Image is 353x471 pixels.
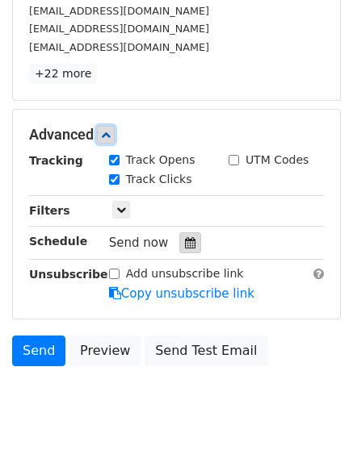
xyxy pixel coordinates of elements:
[69,336,141,366] a: Preview
[126,152,195,169] label: Track Opens
[145,336,267,366] a: Send Test Email
[272,394,353,471] iframe: Chat Widget
[126,171,192,188] label: Track Clicks
[12,336,65,366] a: Send
[29,204,70,217] strong: Filters
[29,41,209,53] small: [EMAIL_ADDRESS][DOMAIN_NAME]
[246,152,309,169] label: UTM Codes
[29,23,209,35] small: [EMAIL_ADDRESS][DOMAIN_NAME]
[29,235,87,248] strong: Schedule
[29,126,324,144] h5: Advanced
[29,5,209,17] small: [EMAIL_ADDRESS][DOMAIN_NAME]
[29,154,83,167] strong: Tracking
[109,286,254,301] a: Copy unsubscribe link
[29,268,108,281] strong: Unsubscribe
[29,64,97,84] a: +22 more
[109,235,169,250] span: Send now
[126,265,244,282] label: Add unsubscribe link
